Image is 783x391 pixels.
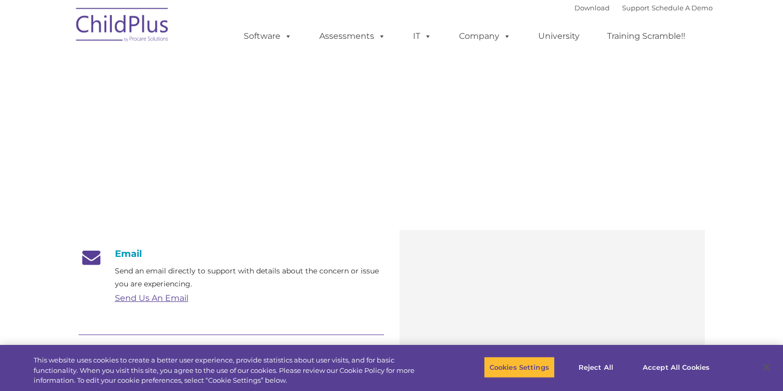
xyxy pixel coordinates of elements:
span: Customer Support [79,75,331,106]
span: LiveSupport with Splashtop [418,263,551,274]
a: Send Us An Email [115,293,188,303]
a: Splashtop’s website [579,277,655,286]
p: Send an email directly to support with details about the concern or issue you are experiencing. [115,265,384,291]
a: Training Scramble!! [597,26,696,47]
a: Company [449,26,521,47]
a: Support [622,4,649,12]
strong: [DATE] – [DATE]: [138,163,203,172]
a: Assessments [309,26,396,47]
a: Software [233,26,302,47]
span: We offer many convenient ways to contact our amazing Customer Support representatives, including ... [79,118,666,127]
a: University [528,26,590,47]
a: IT [403,26,442,47]
h4: Email [79,248,384,259]
a: To begin a LiveSupport session, [418,277,537,286]
p: 8:30 a.m. to 6:30 p.m. ET 8:30 a.m. to 5:30 p.m. ET [138,162,248,211]
h4: Hours [138,147,248,162]
strong: [DATE]: [138,187,168,197]
button: Close [755,356,778,379]
a: Download [574,4,610,12]
p: please visit , and this small program will automatically begin downloading. After launching Splas... [418,276,687,338]
font: | [574,4,713,12]
button: Cookies Settings [484,356,555,378]
div: This website uses cookies to create a better user experience, provide statistics about user visit... [34,355,431,386]
button: Accept All Cookies [637,356,715,378]
img: ChildPlus by Procare Solutions [71,1,174,52]
button: Reject All [564,356,628,378]
a: Schedule A Demo [652,4,713,12]
strong: Need help with ChildPlus? [79,118,185,127]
